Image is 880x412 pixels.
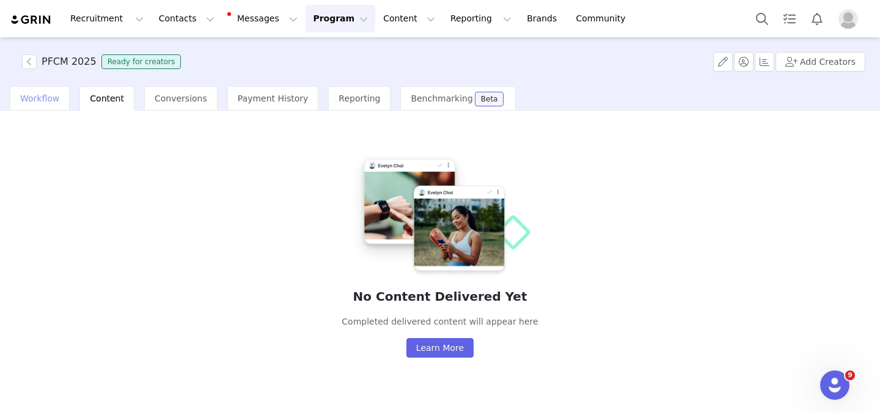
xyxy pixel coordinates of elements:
span: 9 [845,370,855,380]
button: Reporting [443,5,519,32]
button: Add Creators [776,52,865,72]
h3: PFCM 2025 [42,54,97,69]
span: Workflow [20,94,59,103]
span: Conversions [155,94,207,103]
button: Messages [222,5,305,32]
button: Notifications [804,5,831,32]
a: Community [569,5,639,32]
span: Reporting [339,94,380,103]
span: [object Object] [22,54,186,69]
a: Brands [519,5,568,32]
button: Recruitment [63,5,151,32]
button: Content [376,5,442,32]
iframe: Intercom live chat [820,370,849,400]
div: Beta [481,95,498,103]
span: Benchmarking [411,94,472,103]
img: delivered-empty%402x.png [348,150,532,278]
img: grin logo [10,14,53,26]
p: Completed delivered content will appear here [342,315,538,328]
button: Profile [831,9,870,29]
h2: No Content Delivered Yet [342,287,538,306]
span: Content [90,94,124,103]
span: Ready for creators [101,54,182,69]
button: Program [306,5,375,32]
button: Learn More [406,338,474,358]
span: Payment History [238,94,309,103]
button: Contacts [152,5,222,32]
img: placeholder-profile.jpg [838,9,858,29]
a: Tasks [776,5,803,32]
button: Search [749,5,776,32]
